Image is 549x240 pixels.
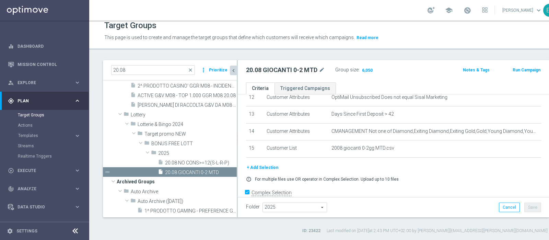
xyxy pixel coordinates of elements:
div: Templates [18,134,74,138]
span: Auto Archive (2024-02-15) [138,198,237,204]
div: Actions [18,120,89,130]
span: close [188,67,193,73]
i: insert_drive_file [158,169,163,177]
span: Analyze [17,187,74,191]
button: person_search Explore keyboard_arrow_right [8,80,81,85]
button: Cancel [499,203,520,212]
i: keyboard_arrow_right [74,79,81,86]
td: 15 [246,140,264,158]
i: insert_drive_file [130,92,136,100]
div: Streams [18,141,89,151]
span: OptiMail Unsubscribed Does not equal Sisal Marketing [331,94,447,100]
div: Realtime Triggers [18,151,89,161]
a: Settings [16,229,37,233]
i: insert_drive_file [137,207,143,215]
a: Mission Control [17,55,81,73]
h2: 20.08 GIOCANTI 0-2 MTD [246,66,317,74]
i: keyboard_arrow_right [74,185,81,192]
a: Streams [18,143,71,149]
div: Mission Control [8,55,81,73]
span: Days Since First Deposit > 42 [331,111,394,117]
i: error_outline [246,176,252,182]
a: Optibot [17,216,72,234]
a: Criteria [246,82,274,94]
i: equalizer [8,43,14,49]
span: 2^ PRODOTTO CASINO&#x27; GGR M08 - INCIDENZA GGR CASINO&#x27; M08 &gt; 20% 20.08 [138,83,237,89]
td: 13 [246,106,264,124]
i: folder [137,130,143,138]
div: Optibot [8,216,81,234]
i: chevron_left [230,67,237,74]
span: Explore [17,81,74,85]
i: settings [7,228,13,234]
td: Customer Attributes [264,123,329,140]
td: Customer Attributes [264,106,329,124]
p: For multiple files use OR operator in Complex Selection. Upload up to 10 files [255,176,399,182]
label: Complex Selection [252,190,292,196]
span: 20.08 NO CONS&gt;=12(S-L-R-P) [165,160,237,166]
a: [PERSON_NAME]keyboard_arrow_down [502,5,543,15]
div: Plan [8,98,74,104]
label: ID: 23422 [302,228,320,234]
i: insert_drive_file [158,159,163,167]
button: chevron_left [230,66,237,75]
div: Dashboard [8,37,81,55]
div: Data Studio [8,204,74,210]
td: 14 [246,123,264,140]
i: more_vert [200,65,207,75]
button: equalizer Dashboard [8,44,81,49]
div: Explore [8,80,74,86]
i: track_changes [8,186,14,192]
a: Target Groups [18,112,71,118]
button: Notes & Tags [462,66,490,74]
a: Triggered Campaigns [274,82,336,94]
a: Actions [18,123,71,128]
span: Target promo NEW [144,131,237,137]
button: + Add Selection [246,164,279,171]
i: folder [130,198,136,206]
h1: Target Groups [104,21,156,31]
div: Templates [18,130,89,141]
input: Quick find group or folder [111,65,195,75]
button: track_changes Analyze keyboard_arrow_right [8,186,81,192]
button: gps_fixed Plan keyboard_arrow_right [8,98,81,104]
button: Run Campaign [512,66,541,74]
div: Templates keyboard_arrow_right [18,133,81,138]
i: folder [124,188,129,196]
span: Templates [18,134,67,138]
i: keyboard_arrow_right [74,204,81,210]
button: Save [524,203,541,212]
a: Realtime Triggers [18,153,71,159]
button: Read more [356,34,379,42]
label: : [359,67,360,73]
span: Lottery [131,112,237,118]
button: Mission Control [8,62,81,67]
span: 20.08 GIOCANTI 0-2 MTD [165,170,237,175]
label: Folder [246,204,260,210]
i: play_circle_outline [8,168,14,174]
span: Data Studio [17,205,74,209]
span: keyboard_arrow_down [535,7,542,14]
i: insert_drive_file [130,102,136,110]
span: Plan [17,99,74,103]
span: This page is used to create and manage the target groups that define which customers will receive... [104,35,355,40]
span: Execute [17,169,74,173]
span: 2025 [158,150,237,156]
span: Auto Archive [131,189,237,195]
span: Lotterie &amp; Bingo 2024 [138,122,237,127]
span: Archived Groups [117,177,237,186]
button: Data Studio keyboard_arrow_right [8,204,81,210]
i: keyboard_arrow_right [74,98,81,104]
a: Dashboard [17,37,81,55]
div: play_circle_outline Execute keyboard_arrow_right [8,168,81,173]
i: keyboard_arrow_right [74,167,81,174]
span: school [445,7,453,14]
div: Execute [8,168,74,174]
i: keyboard_arrow_right [74,133,81,139]
span: CMANAGEMENT Not one of Diamond,Exiting Diamond,Exiting Gold,Gold,Young Diamond,Young Gold,Exiting... [331,128,538,134]
span: CALO DI RACCOLTA G&amp;V DA M08 A M07 &gt; 50% - GGR G&amp;V M07 &gt; 20&#x20AC; 20.08 [138,102,237,108]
